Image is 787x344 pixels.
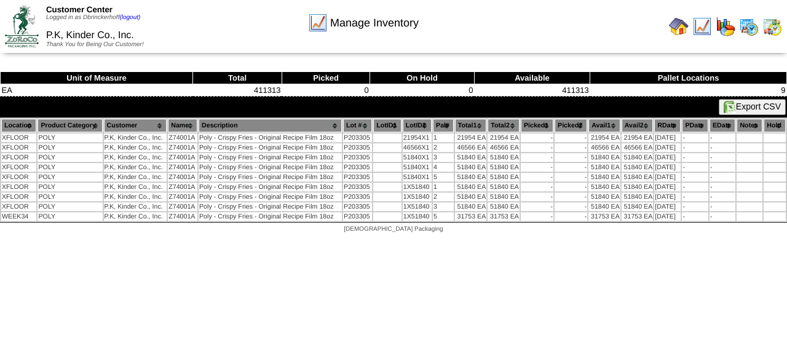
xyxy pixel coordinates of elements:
td: Z74001A [168,163,197,172]
img: ZoRoCo_Logo(Green%26Foil)%20jpg.webp [5,6,39,47]
td: P.K, Kinder Co., Inc. [104,153,167,162]
th: Hold [764,119,786,132]
img: calendarprod.gif [739,17,759,36]
td: Z74001A [168,134,197,142]
td: P.K, Kinder Co., Inc. [104,193,167,201]
td: WEEK34 [1,212,36,221]
td: Z74001A [168,183,197,191]
td: 46566X1 [403,143,432,152]
td: - [555,183,587,191]
td: - [521,202,553,211]
td: - [682,202,708,211]
td: 51840 EA [588,173,620,182]
img: excel.gif [724,101,736,113]
td: Poly - Crispy Fries - Original Recipe Film 18oz [199,183,342,191]
td: 411313 [474,84,590,97]
td: - [710,153,735,162]
td: XFLOOR [1,202,36,211]
td: 1 [433,134,454,142]
td: 51840 EA [455,173,487,182]
td: - [555,193,587,201]
th: Pal# [433,119,454,132]
td: 51840 EA [488,202,520,211]
td: 21954 EA [488,134,520,142]
td: - [521,163,553,172]
td: POLY [38,153,102,162]
td: Z74001A [168,193,197,201]
th: Total1 [455,119,487,132]
td: 51840 EA [588,193,620,201]
td: 51840 EA [488,193,520,201]
td: 31753 EA [622,212,654,221]
td: 31753 EA [588,212,620,221]
td: Poly - Crispy Fries - Original Recipe Film 18oz [199,173,342,182]
td: - [682,183,708,191]
img: line_graph.gif [308,13,328,33]
td: XFLOOR [1,134,36,142]
td: - [682,153,708,162]
td: - [555,212,587,221]
td: - [521,153,553,162]
img: home.gif [669,17,689,36]
td: 51840 EA [488,163,520,172]
td: XFLOOR [1,153,36,162]
td: 51840 EA [488,183,520,191]
td: 51840X1 [403,173,432,182]
td: 46566 EA [488,143,520,152]
td: XFLOOR [1,163,36,172]
td: [DATE] [654,143,681,152]
td: 3 [433,153,454,162]
td: 411313 [193,84,282,97]
td: 46566 EA [622,143,654,152]
th: Lot # [343,119,372,132]
img: line_graph.gif [692,17,712,36]
td: 1X51840 [403,202,432,211]
td: 51840 EA [455,183,487,191]
td: 1X51840 [403,193,432,201]
th: RDate [654,119,681,132]
td: 51840 EA [488,153,520,162]
a: (logout) [119,14,140,21]
td: 31753 EA [455,212,487,221]
td: 1X51840 [403,212,432,221]
th: EDate [710,119,735,132]
td: Z74001A [168,202,197,211]
td: 51840X1 [403,163,432,172]
th: Notes [737,119,762,132]
td: 46566 EA [455,143,487,152]
td: Poly - Crispy Fries - Original Recipe Film 18oz [199,212,342,221]
th: Total2 [488,119,520,132]
td: Poly - Crispy Fries - Original Recipe Film 18oz [199,163,342,172]
td: - [555,173,587,182]
td: 5 [433,173,454,182]
td: 51840 EA [622,163,654,172]
th: Available [474,72,590,84]
th: Picked1 [521,119,553,132]
td: - [682,163,708,172]
td: 46566 EA [588,143,620,152]
td: 51840 EA [622,193,654,201]
td: 21954 EA [588,134,620,142]
td: - [710,143,735,152]
th: Picked2 [555,119,587,132]
td: Poly - Crispy Fries - Original Recipe Film 18oz [199,134,342,142]
td: - [521,183,553,191]
td: 51840 EA [588,202,620,211]
td: XFLOOR [1,143,36,152]
td: - [521,193,553,201]
td: 51840X1 [403,153,432,162]
td: 0 [282,84,370,97]
td: Z74001A [168,153,197,162]
td: Z74001A [168,212,197,221]
td: - [710,183,735,191]
td: 1X51840 [403,183,432,191]
th: On Hold [370,72,475,84]
td: - [710,134,735,142]
td: POLY [38,163,102,172]
th: Description [199,119,342,132]
td: 1 [433,183,454,191]
th: Picked [282,72,370,84]
td: EA [1,84,193,97]
td: - [710,202,735,211]
td: XFLOOR [1,183,36,191]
